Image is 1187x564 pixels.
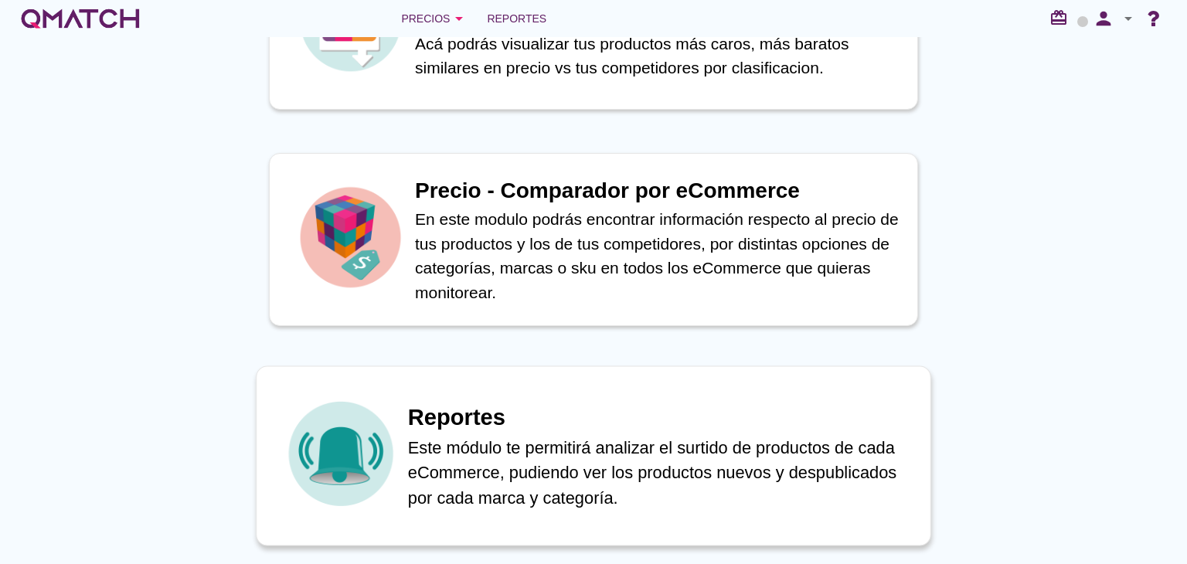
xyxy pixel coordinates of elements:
i: arrow_drop_down [450,9,468,28]
p: En este modulo podrás encontrar información respecto al precio de tus productos y los de tus comp... [415,207,902,304]
p: Acá podrás visualizar tus productos más caros, más baratos similares en precio vs tus competidore... [415,32,902,80]
i: redeem [1049,8,1074,27]
i: arrow_drop_down [1119,9,1138,28]
a: white-qmatch-logo [19,3,142,34]
span: Reportes [487,9,546,28]
p: Este módulo te permitirá analizar el surtido de productos de cada eCommerce, pudiendo ver los pro... [408,435,914,511]
button: Precios [389,3,481,34]
h1: Reportes [408,401,914,435]
img: icon [284,397,397,510]
img: icon [296,183,404,291]
a: iconReportesEste módulo te permitirá analizar el surtido de productos de cada eCommerce, pudiendo... [247,369,940,542]
div: Precios [401,9,468,28]
a: Reportes [481,3,553,34]
a: iconPrecio - Comparador por eCommerceEn este modulo podrás encontrar información respecto al prec... [247,153,940,326]
i: person [1088,8,1119,29]
h1: Precio - Comparador por eCommerce [415,175,902,207]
